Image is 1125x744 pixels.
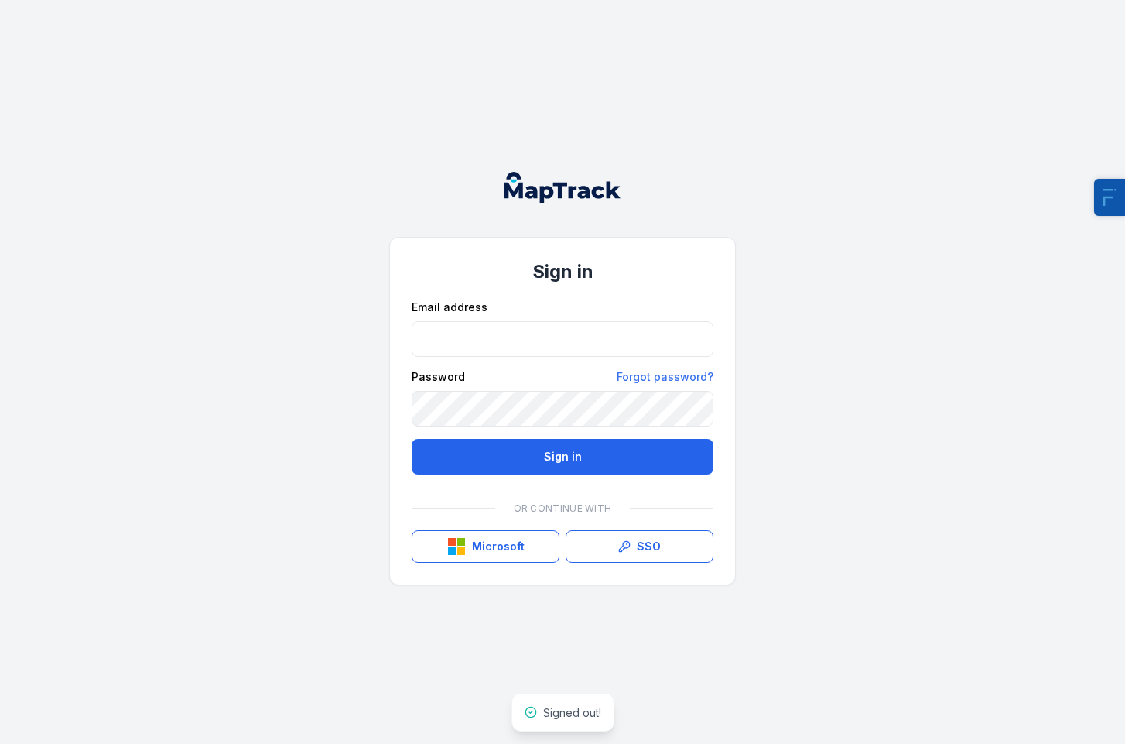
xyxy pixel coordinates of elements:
[412,493,713,524] div: Or continue with
[617,369,713,385] a: Forgot password?
[412,369,465,385] label: Password
[566,530,713,563] a: SSO
[412,439,713,475] button: Sign in
[412,300,487,315] label: Email address
[480,172,645,203] nav: Global
[412,259,713,284] h1: Sign in
[543,706,601,719] span: Signed out!
[412,530,559,563] button: Microsoft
